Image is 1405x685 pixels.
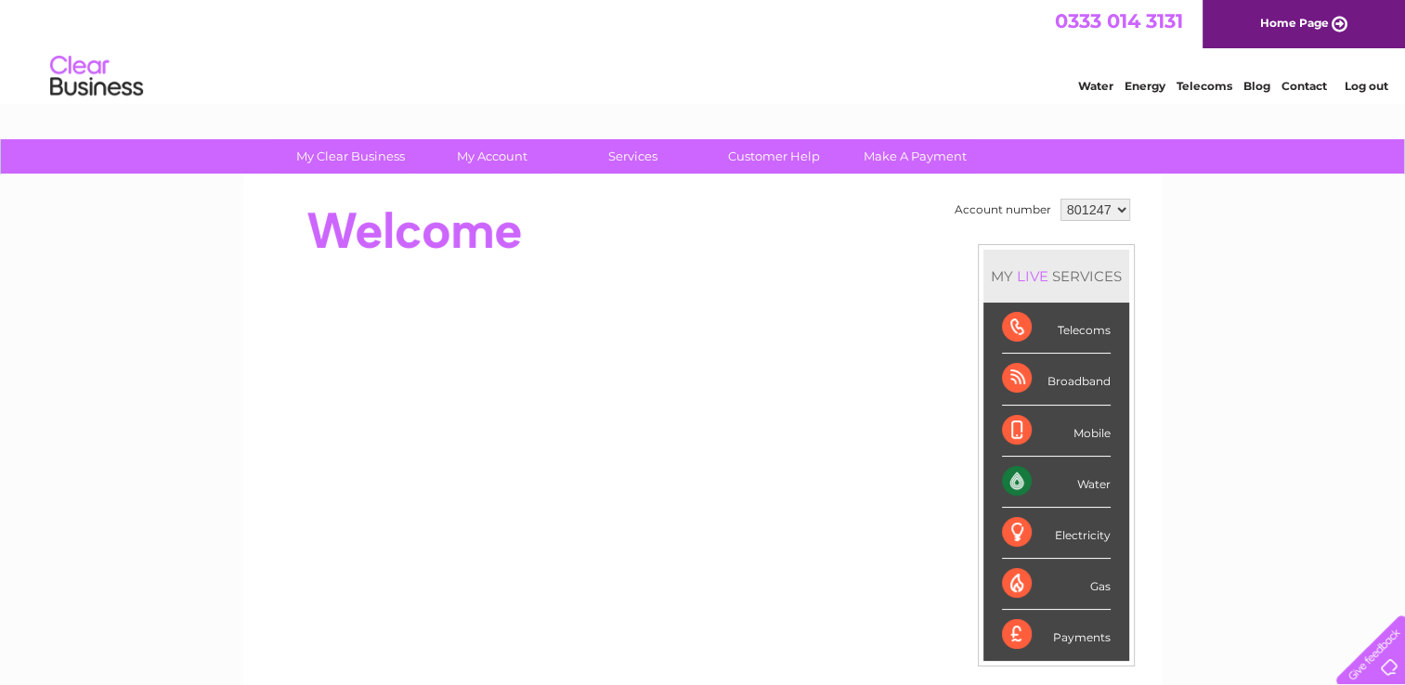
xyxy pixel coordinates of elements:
[950,194,1056,226] td: Account number
[1002,610,1111,660] div: Payments
[1013,267,1052,285] div: LIVE
[697,139,851,174] a: Customer Help
[1125,79,1165,93] a: Energy
[1002,559,1111,610] div: Gas
[265,10,1142,90] div: Clear Business is a trading name of Verastar Limited (registered in [GEOGRAPHIC_DATA] No. 3667643...
[1002,508,1111,559] div: Electricity
[49,48,144,105] img: logo.png
[1078,79,1113,93] a: Water
[1002,406,1111,457] div: Mobile
[1055,9,1183,32] a: 0333 014 3131
[1243,79,1270,93] a: Blog
[1281,79,1327,93] a: Contact
[556,139,709,174] a: Services
[1002,354,1111,405] div: Broadband
[983,250,1129,303] div: MY SERVICES
[839,139,992,174] a: Make A Payment
[1002,457,1111,508] div: Water
[1344,79,1387,93] a: Log out
[274,139,427,174] a: My Clear Business
[1177,79,1232,93] a: Telecoms
[415,139,568,174] a: My Account
[1002,303,1111,354] div: Telecoms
